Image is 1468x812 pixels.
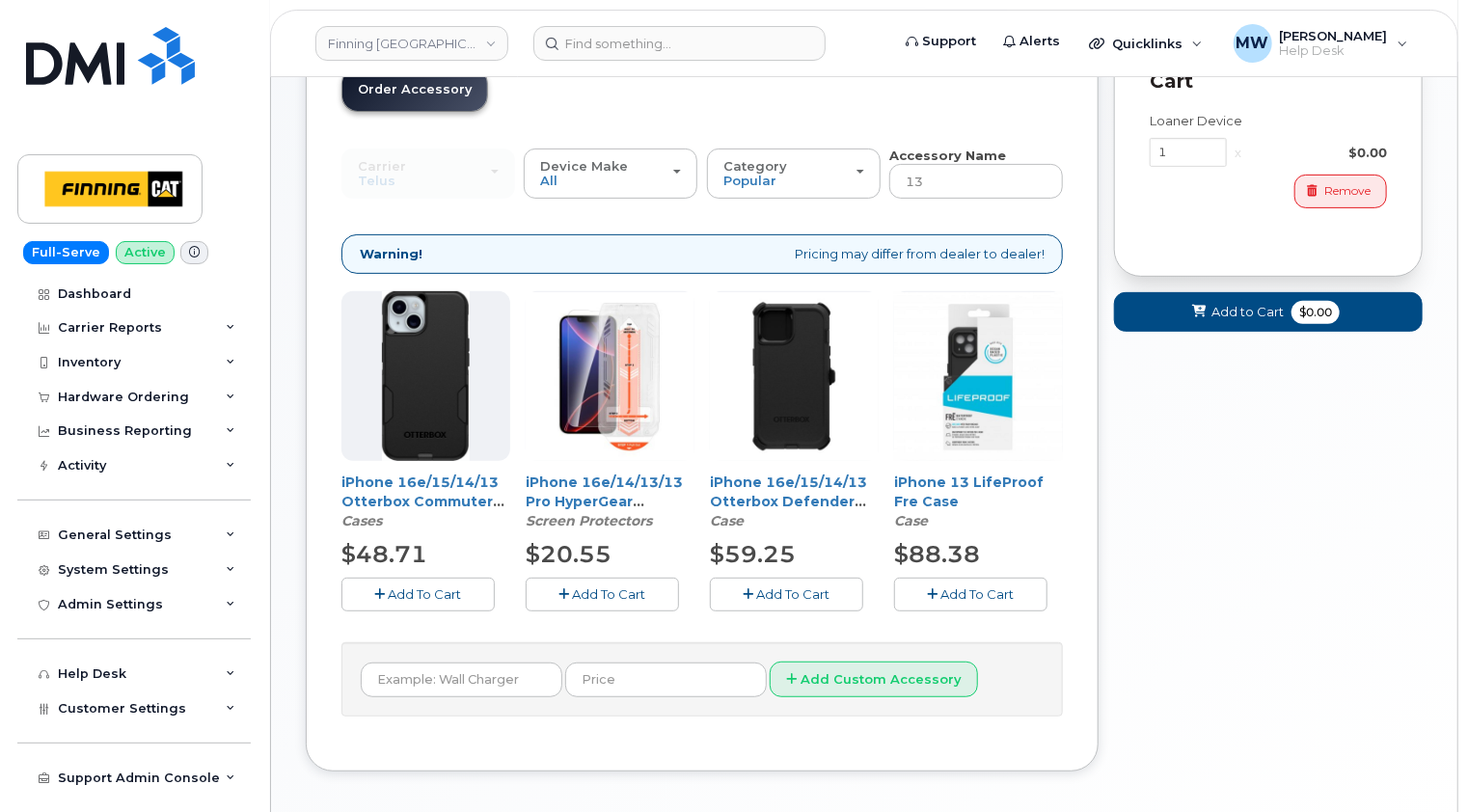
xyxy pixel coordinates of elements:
input: Example: Wall Charger [361,663,562,697]
div: Pricing may differ from dealer to dealer! [341,234,1063,274]
div: $0.00 [1249,144,1387,162]
span: Popular [723,173,776,188]
span: MW [1237,32,1269,55]
div: x [1227,144,1249,162]
a: iPhone 16e/15/14/13 Otterbox Commuter Series Case - Black [341,474,504,529]
span: $48.71 [341,540,427,568]
span: Order Accessory [358,82,472,96]
button: Category Popular [707,149,881,199]
span: Add to Cart [1211,303,1284,321]
span: Add To Cart [757,586,830,602]
span: $0.00 [1291,301,1340,324]
span: Add To Cart [573,586,646,602]
img: 13-15_Defender_Case.jpg [710,292,879,461]
div: iPhone 16e/15/14/13 Otterbox Commuter Series Case - Black [341,473,510,530]
button: Add To Cart [526,578,679,611]
img: iPhone_13_LP.jpg [894,292,1063,461]
div: Matthew Walshe [1220,24,1422,63]
button: Add To Cart [710,578,863,611]
div: iPhone 16e/15/14/13 Otterbox Defender Series Case [710,473,879,530]
a: Support [892,22,990,61]
button: Remove [1294,175,1387,208]
em: Case [894,512,928,529]
span: $88.38 [894,540,980,568]
a: Alerts [990,22,1074,61]
button: Add to Cart $0.00 [1114,292,1423,332]
span: Add To Cart [941,586,1015,602]
strong: Accessory Name [889,148,1006,163]
button: Add Custom Accessory [770,662,978,697]
span: Device Make [540,158,628,174]
a: iPhone 16e/14/13/13 Pro HyperGear Tempered Glass Screen Protector w/Installation Applicator Tray [526,474,683,587]
a: iPhone 13 LifeProof Fre Case [894,474,1044,510]
img: 16eCommuter1.PNG [382,291,470,461]
button: Add To Cart [341,578,495,611]
em: Case [710,512,744,529]
button: Add To Cart [894,578,1047,611]
span: Alerts [1019,32,1060,51]
input: Find something... [533,26,826,61]
button: Device Make All [524,149,697,199]
input: Price [565,663,767,697]
span: Quicklinks [1112,36,1183,51]
em: Cases [341,512,382,529]
span: Remove [1324,182,1371,200]
span: All [540,173,557,188]
a: iPhone 16e/15/14/13 Otterbox Defender Series Case [710,474,867,529]
em: Screen Protectors [526,512,652,529]
span: $59.25 [710,540,796,568]
span: Category [723,158,787,174]
span: Support [922,32,976,51]
span: Help Desk [1280,43,1388,59]
strong: Warning! [360,245,422,263]
a: Finning Canada [315,26,508,61]
div: iPhone 13 LifeProof Fre Case [894,473,1063,530]
p: Cart [1150,68,1387,95]
div: Quicklinks [1075,24,1216,63]
img: 67aa42d722127034222919.jpg [526,292,694,461]
span: $20.55 [526,540,612,568]
span: Add To Cart [389,586,462,602]
span: [PERSON_NAME] [1280,28,1388,43]
div: iPhone 16e/14/13/13 Pro HyperGear Tempered Glass Screen Protector w/Installation Applicator Tray [526,473,694,530]
div: Loaner Device [1150,112,1387,130]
